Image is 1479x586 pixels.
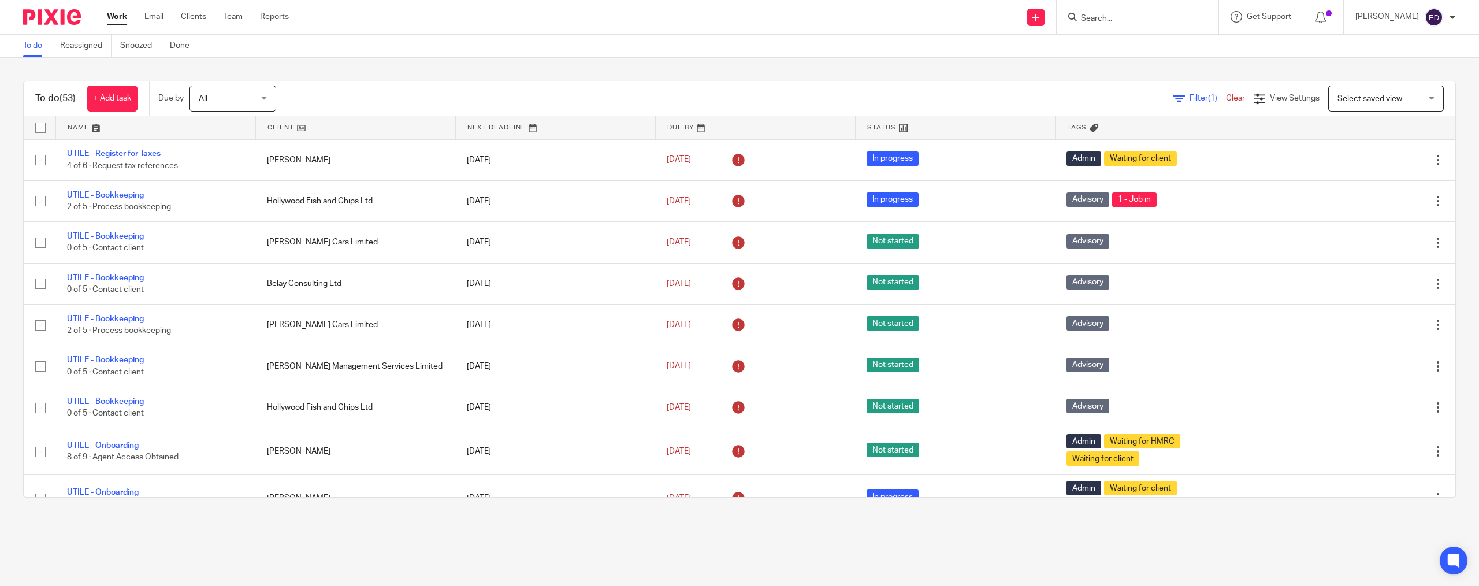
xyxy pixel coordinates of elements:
h1: To do [35,92,76,105]
span: Admin [1066,151,1101,166]
a: Email [144,11,163,23]
a: UTILE - Bookkeeping [67,398,144,406]
span: Not started [867,234,919,249]
span: [DATE] [667,280,691,288]
span: [DATE] [667,321,691,329]
span: Advisory [1066,275,1109,290]
a: UTILE - Onboarding [67,442,139,450]
a: Reassigned [60,35,112,57]
span: [DATE] [667,494,691,502]
td: [PERSON_NAME] Cars Limited [255,222,455,263]
span: In progress [867,192,919,207]
td: [DATE] [455,387,655,428]
span: Not started [867,275,919,290]
span: View Settings [1270,94,1320,102]
span: 2 of 5 · Process bookkeeping [67,203,171,211]
span: 1 - Job in [1112,192,1157,207]
td: Hollywood Fish and Chips Ltd [255,180,455,221]
span: [DATE] [667,362,691,370]
p: Due by [158,92,184,104]
span: Advisory [1066,399,1109,413]
a: Team [224,11,243,23]
span: Admin [1066,481,1101,495]
a: UTILE - Onboarding [67,488,139,496]
a: Work [107,11,127,23]
a: UTILE - Bookkeeping [67,191,144,199]
a: UTILE - Bookkeeping [67,315,144,323]
span: Not started [867,316,919,331]
span: Tags [1067,124,1087,131]
td: [DATE] [455,263,655,304]
span: (1) [1208,94,1217,102]
span: Filter [1190,94,1226,102]
span: Select saved view [1337,95,1402,103]
span: Not started [867,399,919,413]
span: Waiting for client [1104,151,1177,166]
td: Hollywood Fish and Chips Ltd [255,387,455,428]
td: [DATE] [455,222,655,263]
td: [DATE] [455,139,655,180]
td: [DATE] [455,305,655,346]
span: Advisory [1066,234,1109,249]
td: [DATE] [455,180,655,221]
a: Clients [181,11,206,23]
a: Reports [260,11,289,23]
a: UTILE - Bookkeeping [67,274,144,282]
a: To do [23,35,51,57]
a: Done [170,35,198,57]
span: Advisory [1066,192,1109,207]
a: + Add task [87,86,138,112]
span: 4 of 6 · Request tax references [67,162,178,170]
span: 0 of 5 · Contact client [67,285,144,294]
span: Admin [1066,434,1101,448]
span: Waiting for HMRC [1104,434,1180,448]
a: UTILE - Bookkeeping [67,356,144,364]
td: [DATE] [455,475,655,522]
span: [DATE] [667,238,691,246]
span: [DATE] [667,197,691,205]
span: Get Support [1247,13,1291,21]
img: Pixie [23,9,81,25]
td: [DATE] [455,346,655,387]
a: Clear [1226,94,1245,102]
span: [DATE] [667,447,691,455]
span: 8 of 9 · Agent Access Obtained [67,454,179,462]
td: [DATE] [455,428,655,475]
span: Waiting for client [1066,451,1139,466]
span: Advisory [1066,358,1109,372]
span: All [199,95,207,103]
span: 2 of 5 · Process bookkeeping [67,327,171,335]
td: Belay Consulting Ltd [255,263,455,304]
span: Advisory [1066,316,1109,331]
span: 0 of 5 · Contact client [67,244,144,253]
span: 0 of 5 · Contact client [67,409,144,417]
td: [PERSON_NAME] [255,428,455,475]
td: [PERSON_NAME] Management Services Limited [255,346,455,387]
span: (53) [60,94,76,103]
span: [DATE] [667,156,691,164]
span: Not started [867,358,919,372]
p: [PERSON_NAME] [1355,11,1419,23]
span: In progress [867,151,919,166]
span: Waiting for client [1104,481,1177,495]
td: [PERSON_NAME] [255,139,455,180]
img: svg%3E [1425,8,1443,27]
a: UTILE - Register for Taxes [67,150,161,158]
span: 0 of 5 · Contact client [67,368,144,376]
a: Snoozed [120,35,161,57]
span: Not started [867,443,919,457]
td: [PERSON_NAME] Cars Limited [255,305,455,346]
input: Search [1080,14,1184,24]
span: [DATE] [667,403,691,411]
span: In progress [867,489,919,504]
td: [PERSON_NAME] [255,475,455,522]
a: UTILE - Bookkeeping [67,232,144,240]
